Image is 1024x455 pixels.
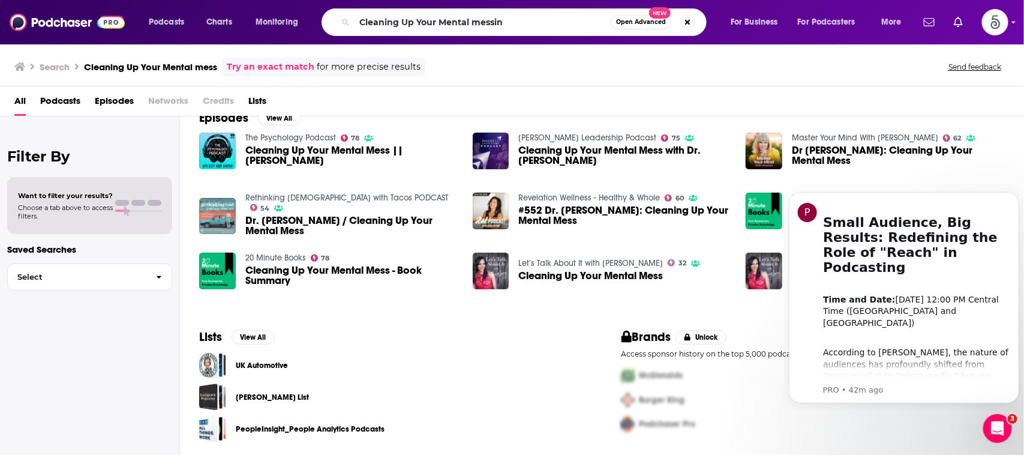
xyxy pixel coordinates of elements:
[199,110,248,125] h2: Episodes
[7,244,172,255] p: Saved Searches
[8,273,146,281] span: Select
[873,13,917,32] button: open menu
[731,14,778,31] span: For Business
[256,14,298,31] span: Monitoring
[617,388,639,412] img: Second Pro Logo
[245,193,448,203] a: Rethinking God with Tacos PODCAST
[203,91,234,116] span: Credits
[617,412,639,437] img: Third Pro Logo
[18,203,113,220] span: Choose a tab above to access filters.
[199,133,236,169] a: Cleaning Up Your Mental Mess || Caroline Leaf
[675,196,684,201] span: 60
[199,352,226,379] a: UK Automotive
[84,61,217,73] h3: Cleaning Up Your Mental mess
[518,205,731,226] span: #552 Dr. [PERSON_NAME]: Cleaning Up Your Mental Mess
[245,215,458,236] span: Dr. [PERSON_NAME] / Cleaning Up Your Mental Mess
[746,133,782,169] img: Dr Caroline Leaf: Cleaning Up Your Mental Mess
[321,256,329,261] span: 78
[199,198,236,235] img: Dr. Caroline Leaf / Cleaning Up Your Mental Mess
[250,204,270,211] a: 54
[790,13,873,32] button: open menu
[518,133,656,143] a: Maxwell Leadership Podcast
[982,9,1008,35] button: Show profile menu
[7,148,172,165] h2: Filter By
[311,255,330,262] a: 78
[247,13,314,32] button: open menu
[245,253,306,263] a: 20 Minute Books
[245,133,336,143] a: The Psychology Podcast
[639,420,696,430] span: Podchaser Pro
[245,265,458,286] span: Cleaning Up Your Mental Mess - Book Summary
[639,395,685,405] span: Burger King
[333,8,718,36] div: Search podcasts, credits, & more...
[518,271,663,281] a: Cleaning Up Your Mental Mess
[317,60,421,74] span: for more precise results
[232,330,275,345] button: View All
[678,261,686,266] span: 32
[518,258,663,268] a: Let’s Talk About It with Janie Lacy
[881,14,902,31] span: More
[949,12,968,32] a: Show notifications dropdown
[40,61,70,73] h3: Search
[236,391,309,404] a: [PERSON_NAME] List
[258,111,301,125] button: View All
[199,253,236,289] img: Cleaning Up Your Mental Mess - Book Summary
[245,145,458,166] a: Cleaning Up Your Mental Mess || Caroline Leaf
[518,205,731,226] a: #552 Dr. Caroline Leaf: Cleaning Up Your Mental Mess
[784,181,1024,411] iframe: Intercom notifications message
[1008,414,1017,424] span: 3
[611,15,671,29] button: Open AdvancedNew
[341,134,360,142] a: 78
[473,133,509,169] a: Cleaning Up Your Mental Mess with Dr. Caroline Leaf
[236,359,288,372] a: UK Automotive
[245,145,458,166] span: Cleaning Up Your Mental Mess || [PERSON_NAME]
[245,215,458,236] a: Dr. Caroline Leaf / Cleaning Up Your Mental Mess
[473,253,509,289] img: Cleaning Up Your Mental Mess
[621,349,1005,358] p: Access sponsor history on the top 5,000 podcasts.
[227,60,314,74] a: Try an exact match
[199,384,226,411] span: Marcus Lohrmann_Religion_Total List
[621,330,671,345] h2: Brands
[248,91,266,116] a: Lists
[661,134,680,142] a: 75
[7,264,172,291] button: Select
[982,9,1008,35] span: Logged in as Spiral5-G2
[236,423,385,436] a: PeopleInsight_People Analytics Podcasts
[355,13,611,32] input: Search podcasts, credits, & more...
[792,145,1005,166] a: Dr Caroline Leaf: Cleaning Up Your Mental Mess
[746,193,782,229] img: Cleaning Up Your Mental Mess - Book Summary
[616,19,666,25] span: Open Advanced
[199,415,226,442] span: PeopleInsight_People Analytics Podcasts
[148,91,188,116] span: Networks
[639,370,683,381] span: McDonalds
[199,330,222,345] h2: Lists
[672,136,680,141] span: 75
[983,414,1012,443] iframe: Intercom live chat
[14,91,26,116] a: All
[518,145,731,166] a: Cleaning Up Your Mental Mess with Dr. Caroline Leaf
[140,13,200,32] button: open menu
[746,253,782,289] img: Cleaning Up Your Mental Mess
[10,11,125,34] a: Podchaser - Follow, Share and Rate Podcasts
[954,136,962,141] span: 62
[40,91,80,116] a: Podcasts
[260,206,269,211] span: 54
[945,62,1005,72] button: Send feedback
[149,14,184,31] span: Podcasts
[617,363,639,388] img: First Pro Logo
[665,194,684,202] a: 60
